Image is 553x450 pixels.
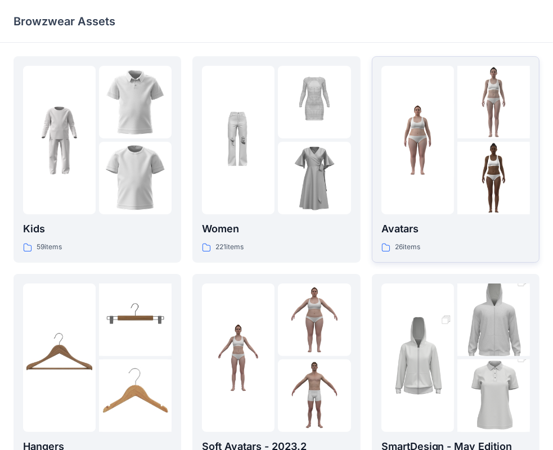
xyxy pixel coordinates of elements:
img: folder 2 [99,283,172,356]
p: Browzwear Assets [14,13,115,29]
a: folder 1folder 2folder 3Avatars26items [372,56,539,263]
p: Avatars [381,221,530,237]
img: folder 1 [23,104,96,177]
img: folder 1 [23,321,96,394]
img: folder 1 [381,104,454,177]
img: folder 2 [99,66,172,138]
img: folder 3 [99,359,172,432]
img: folder 2 [278,283,350,356]
img: folder 1 [381,303,454,412]
img: folder 3 [278,359,350,432]
img: folder 3 [278,142,350,214]
p: 221 items [215,241,244,253]
img: folder 2 [457,265,530,375]
img: folder 2 [457,66,530,138]
p: Kids [23,221,172,237]
img: folder 1 [202,321,275,394]
img: folder 1 [202,104,275,177]
p: 26 items [395,241,420,253]
img: folder 3 [99,142,172,214]
img: folder 3 [457,142,530,214]
img: folder 2 [278,66,350,138]
a: folder 1folder 2folder 3Women221items [192,56,360,263]
p: 59 items [37,241,62,253]
p: Women [202,221,350,237]
a: folder 1folder 2folder 3Kids59items [14,56,181,263]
